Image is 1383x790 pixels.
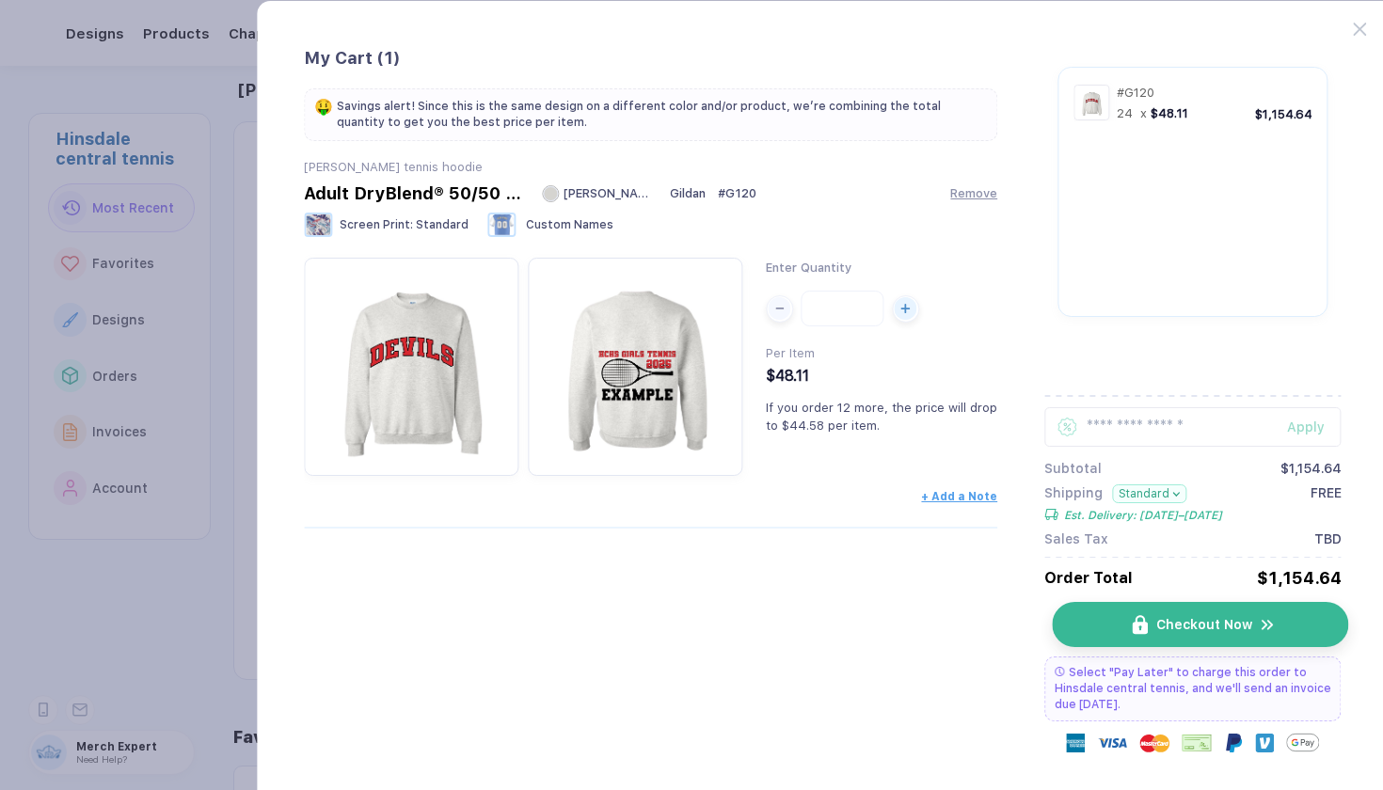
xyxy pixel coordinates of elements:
[1140,106,1147,120] span: x
[766,261,851,275] span: Enter Quantity
[1287,726,1320,759] img: GPay
[1064,509,1222,522] span: Est. Delivery: [DATE]–[DATE]
[1055,667,1064,676] img: pay later
[314,99,333,115] span: 🤑
[718,186,756,200] span: # G120
[1052,602,1348,647] button: iconCheckout Nowicon
[1151,106,1188,120] span: $48.11
[1044,531,1108,546] span: Sales Tax
[1280,461,1342,476] div: $1,154.64
[1112,484,1186,503] button: Standard
[1311,485,1342,522] span: FREE
[1256,734,1275,752] img: Venmo
[1067,734,1086,752] img: express
[487,213,516,237] img: Custom Names
[304,183,530,203] div: Adult DryBlend® 50/50 Fleece Crew
[1255,107,1312,121] div: $1,154.64
[340,218,413,231] span: Screen Print :
[304,48,997,70] div: My Cart ( 1 )
[921,490,997,503] button: + Add a Note
[304,160,997,174] div: [PERSON_NAME] tennis hoodie
[950,186,997,200] button: Remove
[1044,656,1341,721] div: Select "Pay Later" to charge this order to Hinsdale central tennis, and we'll send an invoice due...
[766,367,809,385] span: $48.11
[1156,617,1252,632] span: Checkout Now
[1287,419,1342,434] div: Apply
[1260,616,1277,634] img: icon
[1225,734,1244,752] img: Paypal
[304,213,332,237] img: Screen Print
[1117,86,1154,100] span: # G120
[1077,88,1105,117] img: 5a013c20-2946-4b63-bde7-23a2e964f75f_nt_front_1756229020132.jpg
[1133,615,1149,635] img: icon
[670,186,706,200] span: Gildan
[1117,106,1133,120] span: 24
[1044,569,1133,587] span: Order Total
[416,218,469,231] span: Standard
[337,99,987,131] span: Savings alert! Since this is the same design on a different color and/or product, we’re combining...
[1183,734,1213,752] img: cheque
[766,401,997,433] span: If you order 12 more, the price will drop to $44.58 per item.
[1140,728,1170,758] img: master-card
[537,267,733,463] img: 5a013c20-2946-4b63-bde7-23a2e964f75f_nt_back_1756229020134.jpg
[313,267,509,463] img: 5a013c20-2946-4b63-bde7-23a2e964f75f_nt_front_1756229020132.jpg
[564,186,658,200] span: [PERSON_NAME]
[526,218,613,231] span: Custom Names
[1264,407,1342,447] button: Apply
[1044,485,1103,503] span: Shipping
[1314,531,1342,546] span: TBD
[1257,568,1342,588] div: $1,154.64
[1098,728,1128,758] img: visa
[766,346,815,360] span: Per Item
[1044,461,1102,476] span: Subtotal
